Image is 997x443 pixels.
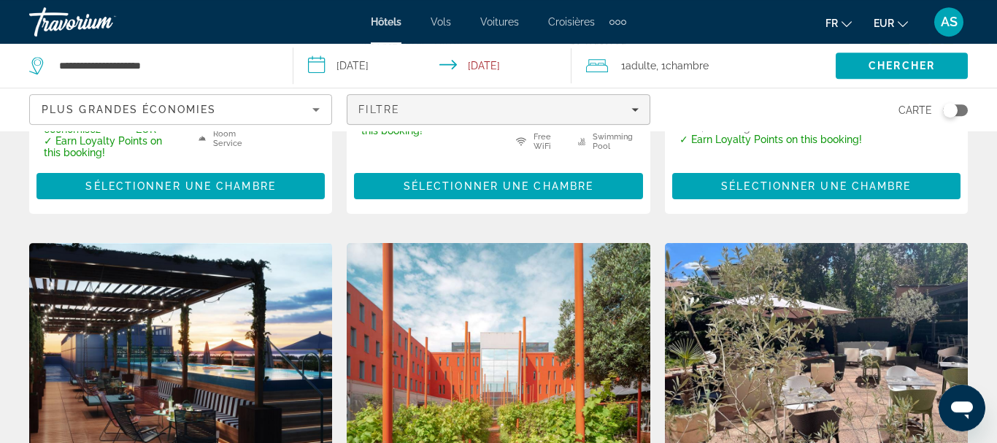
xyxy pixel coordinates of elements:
li: Free WiFi [509,132,570,151]
button: Select check in and out date [293,44,572,88]
span: EUR [874,18,894,29]
a: Voitures [480,16,519,28]
span: Filtre [358,104,400,115]
span: Carte [898,100,932,120]
a: Croisières [548,16,595,28]
button: User Menu [930,7,968,37]
mat-select: Sort by [42,101,320,118]
span: AS [941,15,958,29]
span: Plus grandes économies [42,104,216,115]
p: ✓ Earn Loyalty Points on this booking! [44,135,180,158]
input: Search hotel destination [58,55,271,77]
span: fr [825,18,838,29]
button: Toggle map [932,104,968,117]
li: Swimming Pool [571,132,636,151]
button: Filters [347,94,650,125]
span: Sélectionner une chambre [721,180,911,192]
button: Sélectionner une chambre [672,173,961,199]
iframe: Button to launch messaging window [939,385,985,431]
span: Adulte [625,60,656,72]
a: Sélectionner une chambre [36,177,325,193]
a: Travorium [29,3,175,41]
a: Hôtels [371,16,401,28]
button: Sélectionner une chambre [36,173,325,199]
button: Change language [825,12,852,34]
button: Extra navigation items [609,10,626,34]
p: ✓ Earn Loyalty Points on this booking! [680,134,862,145]
span: Sélectionner une chambre [85,180,275,192]
span: Sélectionner une chambre [404,180,593,192]
button: Search [836,53,968,79]
span: , 1 [656,55,709,76]
button: Travelers: 1 adult, 0 children [571,44,836,88]
li: Room Service [191,126,253,152]
button: Sélectionner une chambre [354,173,642,199]
span: Chambre [666,60,709,72]
span: 1 [621,55,656,76]
span: Chercher [869,60,935,72]
button: Change currency [874,12,908,34]
a: Sélectionner une chambre [354,177,642,193]
a: Sélectionner une chambre [672,177,961,193]
a: Vols [431,16,451,28]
